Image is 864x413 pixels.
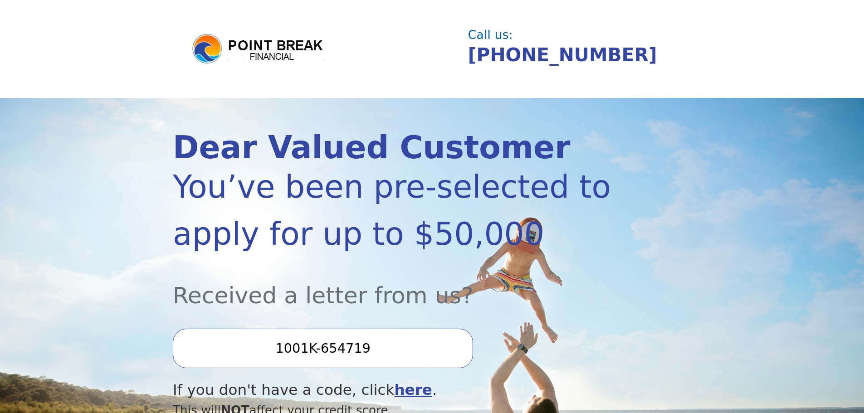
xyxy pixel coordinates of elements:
[173,163,614,258] div: You’ve been pre-selected to apply for up to $50,000
[191,33,327,65] img: logo.png
[468,44,657,66] a: [PHONE_NUMBER]
[173,258,614,312] div: Received a letter from us?
[173,329,473,368] input: Enter your Offer Code:
[173,132,614,163] div: Dear Valued Customer
[173,379,614,401] div: If you don't have a code, click .
[468,29,684,41] div: Call us:
[394,381,432,398] a: here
